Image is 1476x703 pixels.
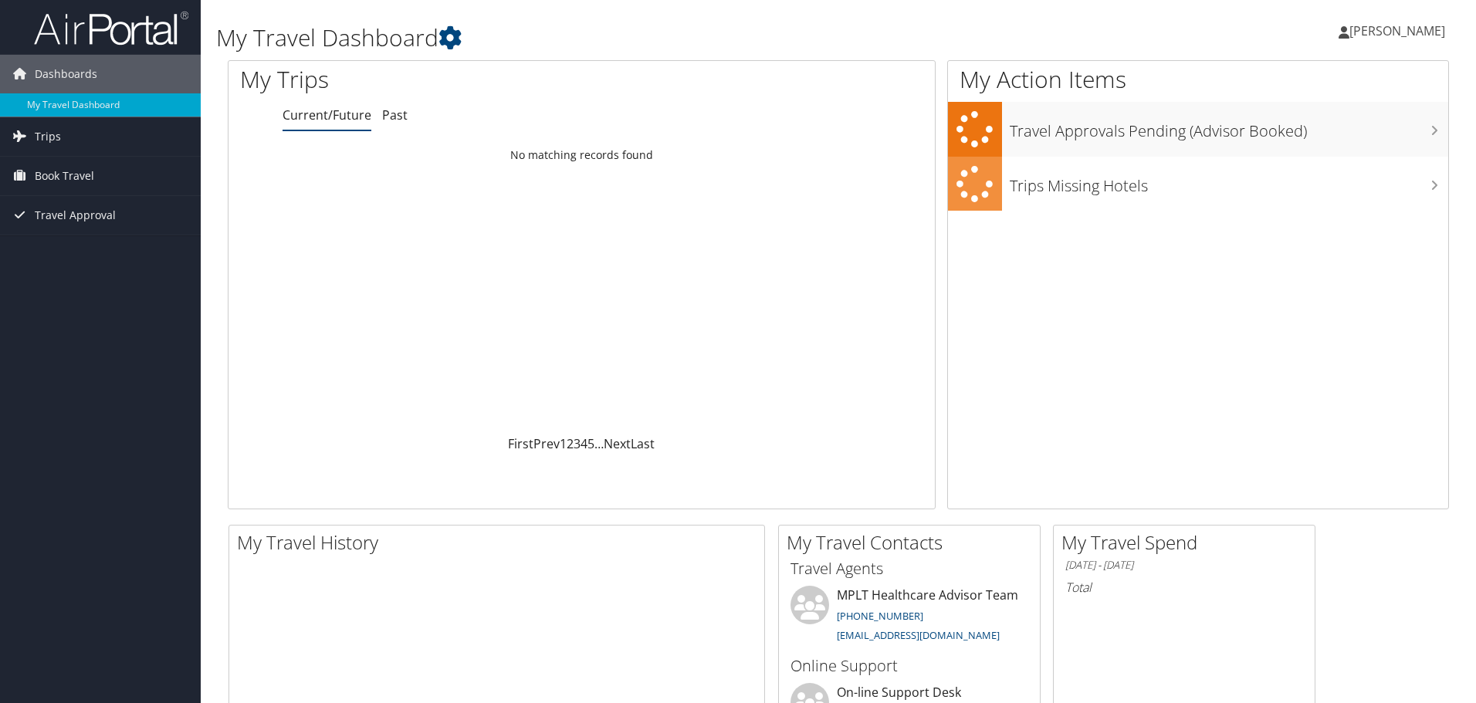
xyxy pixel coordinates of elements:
[1065,579,1303,596] h6: Total
[1010,167,1448,197] h3: Trips Missing Hotels
[567,435,574,452] a: 2
[581,435,587,452] a: 4
[1065,558,1303,573] h6: [DATE] - [DATE]
[34,10,188,46] img: airportal-logo.png
[1061,529,1315,556] h2: My Travel Spend
[837,628,1000,642] a: [EMAIL_ADDRESS][DOMAIN_NAME]
[1339,8,1461,54] a: [PERSON_NAME]
[1010,113,1448,142] h3: Travel Approvals Pending (Advisor Booked)
[787,529,1040,556] h2: My Travel Contacts
[948,102,1448,157] a: Travel Approvals Pending (Advisor Booked)
[594,435,604,452] span: …
[35,196,116,235] span: Travel Approval
[631,435,655,452] a: Last
[533,435,560,452] a: Prev
[1349,22,1445,39] span: [PERSON_NAME]
[35,55,97,93] span: Dashboards
[587,435,594,452] a: 5
[948,63,1448,96] h1: My Action Items
[790,558,1028,580] h3: Travel Agents
[237,529,764,556] h2: My Travel History
[574,435,581,452] a: 3
[35,117,61,156] span: Trips
[382,106,408,123] a: Past
[783,586,1036,649] li: MPLT Healthcare Advisor Team
[216,22,1046,54] h1: My Travel Dashboard
[283,106,371,123] a: Current/Future
[604,435,631,452] a: Next
[790,655,1028,677] h3: Online Support
[948,157,1448,211] a: Trips Missing Hotels
[240,63,629,96] h1: My Trips
[508,435,533,452] a: First
[35,157,94,195] span: Book Travel
[229,141,935,169] td: No matching records found
[560,435,567,452] a: 1
[837,609,923,623] a: [PHONE_NUMBER]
